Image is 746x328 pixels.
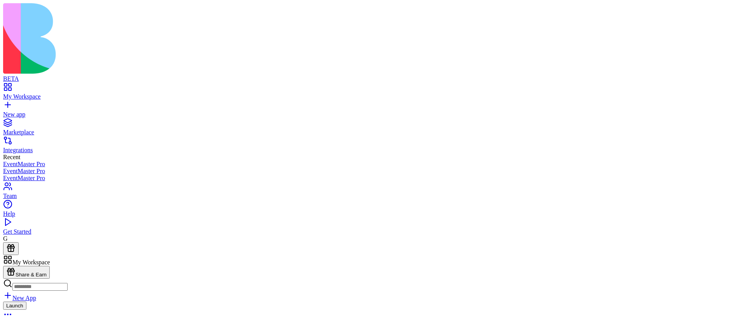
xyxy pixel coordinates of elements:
div: BETA [3,75,743,82]
div: Team [3,193,743,200]
div: Get Started [3,228,743,235]
div: New app [3,111,743,118]
span: My Workspace [12,259,50,266]
a: Marketplace [3,122,743,136]
button: Launch [3,302,26,310]
a: BETA [3,68,743,82]
button: Share & Earn [3,266,50,279]
a: Get Started [3,221,743,235]
span: Recent [3,154,20,160]
a: Integrations [3,140,743,154]
div: Integrations [3,147,743,154]
a: New app [3,104,743,118]
a: EventMaster Pro [3,168,743,175]
a: EventMaster Pro [3,161,743,168]
span: Share & Earn [16,272,47,278]
div: Marketplace [3,129,743,136]
a: Team [3,186,743,200]
span: G [3,235,8,242]
div: My Workspace [3,93,743,100]
a: My Workspace [3,86,743,100]
a: EventMaster Pro [3,175,743,182]
div: Help [3,210,743,217]
img: logo [3,3,315,74]
a: New App [3,295,36,301]
a: Help [3,203,743,217]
